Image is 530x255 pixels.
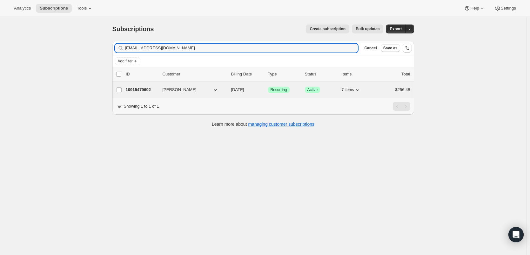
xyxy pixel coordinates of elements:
span: Save as [383,46,398,51]
button: Add filter [115,57,140,65]
button: Tools [73,4,97,13]
nav: Pagination [393,102,410,111]
button: Analytics [10,4,35,13]
span: Analytics [14,6,31,11]
span: Subscriptions [40,6,68,11]
span: [PERSON_NAME] [163,87,197,93]
button: Export [386,25,406,33]
span: Bulk updates [356,26,379,32]
p: Learn more about [212,121,314,127]
span: Create subscription [310,26,346,32]
span: Active [307,87,318,92]
p: ID [126,71,158,77]
button: Create subscription [306,25,349,33]
span: Help [470,6,479,11]
span: Subscriptions [112,25,154,32]
div: IDCustomerBilling DateTypeStatusItemsTotal [126,71,410,77]
button: Bulk updates [352,25,383,33]
p: Status [305,71,337,77]
div: Type [268,71,300,77]
div: Items [342,71,373,77]
button: Help [460,4,489,13]
span: Recurring [271,87,287,92]
input: Filter subscribers [125,44,358,53]
button: Settings [491,4,520,13]
button: [PERSON_NAME] [159,85,222,95]
span: $256.48 [395,87,410,92]
span: Add filter [118,59,133,64]
button: Save as [381,44,400,52]
p: Showing 1 to 1 of 1 [124,103,159,110]
p: Customer [163,71,226,77]
p: 10915479692 [126,87,158,93]
p: Billing Date [231,71,263,77]
button: Cancel [362,44,379,52]
span: Export [390,26,402,32]
button: 7 items [342,85,361,94]
button: Sort the results [403,44,412,53]
span: 7 items [342,87,354,92]
div: Open Intercom Messenger [508,227,524,242]
span: Tools [77,6,87,11]
a: managing customer subscriptions [248,122,314,127]
span: Settings [501,6,516,11]
span: Cancel [364,46,377,51]
button: Subscriptions [36,4,72,13]
div: 10915479692[PERSON_NAME][DATE]SuccessRecurringSuccessActive7 items$256.48 [126,85,410,94]
span: [DATE] [231,87,244,92]
p: Total [401,71,410,77]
